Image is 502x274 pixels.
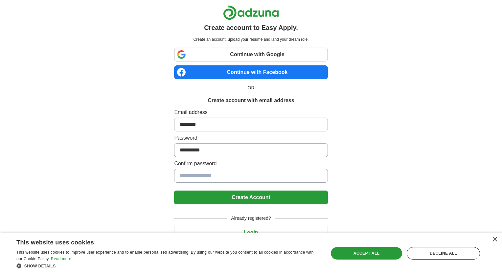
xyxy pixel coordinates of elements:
[51,257,71,261] a: Read more, opens a new window
[204,23,298,33] h1: Create account to Easy Apply.
[16,263,319,269] div: Show details
[16,237,303,246] div: This website uses cookies
[244,84,259,91] span: OR
[208,97,294,104] h1: Create account with email address
[175,36,326,42] p: Create an account, upload your resume and land your dream role.
[174,230,328,235] a: Login
[174,160,328,168] label: Confirm password
[16,250,314,261] span: This website uses cookies to improve user experience and to enable personalised advertising. By u...
[24,264,56,268] span: Show details
[407,247,480,260] div: Decline all
[174,65,328,79] a: Continue with Facebook
[174,226,328,240] button: Login
[331,247,402,260] div: Accept all
[174,134,328,142] label: Password
[227,215,275,222] span: Already registered?
[223,5,279,20] img: Adzuna logo
[174,48,328,61] a: Continue with Google
[174,108,328,116] label: Email address
[492,237,497,242] div: Close
[174,191,328,204] button: Create Account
